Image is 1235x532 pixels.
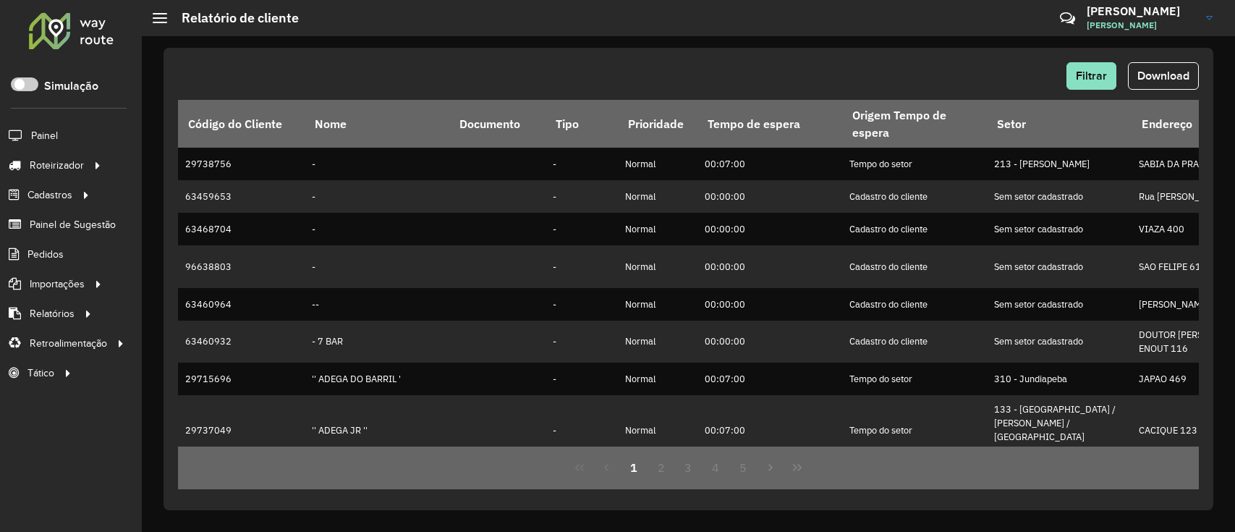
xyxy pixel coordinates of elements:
th: Nome [305,100,449,148]
td: - [546,213,618,245]
td: - [546,180,618,213]
a: Contato Rápido [1052,3,1083,34]
button: 4 [702,454,729,481]
td: Tempo do setor [842,363,987,395]
td: Normal [618,321,697,363]
td: -- [305,288,449,321]
td: - [546,395,618,465]
button: 2 [648,454,675,481]
td: Sem setor cadastrado [987,245,1132,287]
td: 00:00:00 [697,180,842,213]
td: 310 - Jundiapeba [987,363,1132,395]
td: Tempo do setor [842,148,987,180]
td: 00:07:00 [697,395,842,465]
td: - [305,148,449,180]
td: Sem setor cadastrado [987,180,1132,213]
td: - [546,321,618,363]
td: Cadastro do cliente [842,288,987,321]
button: Last Page [784,454,811,481]
td: Sem setor cadastrado [987,288,1132,321]
td: Normal [618,180,697,213]
th: Código do Cliente [178,100,305,148]
button: 5 [729,454,757,481]
td: 00:00:00 [697,245,842,287]
span: Pedidos [27,247,64,262]
td: Normal [618,395,697,465]
td: 00:00:00 [697,213,842,245]
td: '' ADEGA JR '' [305,395,449,465]
label: Simulação [44,77,98,95]
td: Tempo do setor [842,395,987,465]
td: 00:07:00 [697,148,842,180]
td: - [305,180,449,213]
td: Cadastro do cliente [842,245,987,287]
td: 213 - [PERSON_NAME] [987,148,1132,180]
td: Sem setor cadastrado [987,321,1132,363]
th: Prioridade [618,100,697,148]
td: Sem setor cadastrado [987,213,1132,245]
button: 1 [620,454,648,481]
h2: Relatório de cliente [167,10,299,26]
span: Painel [31,128,58,143]
h3: [PERSON_NAME] [1087,4,1195,18]
td: Cadastro do cliente [842,180,987,213]
td: 96638803 [178,245,305,287]
td: 00:07:00 [697,363,842,395]
button: Next Page [757,454,784,481]
th: Documento [449,100,546,148]
td: 29738756 [178,148,305,180]
th: Setor [987,100,1132,148]
td: 63468704 [178,213,305,245]
td: 63459653 [178,180,305,213]
td: 63460964 [178,288,305,321]
th: Tipo [546,100,618,148]
td: 133 - [GEOGRAPHIC_DATA] / [PERSON_NAME] / [GEOGRAPHIC_DATA][US_STATE] [987,395,1132,465]
td: - [546,148,618,180]
button: Filtrar [1066,62,1116,90]
button: Download [1128,62,1199,90]
span: Download [1137,69,1189,82]
span: Roteirizador [30,158,84,173]
td: Cadastro do cliente [842,213,987,245]
span: Relatórios [30,306,75,321]
td: Normal [618,288,697,321]
th: Origem Tempo de espera [842,100,987,148]
th: Tempo de espera [697,100,842,148]
span: Importações [30,276,85,292]
span: Cadastros [27,187,72,203]
td: - [305,245,449,287]
td: - [546,288,618,321]
td: - [546,245,618,287]
td: 29715696 [178,363,305,395]
button: 3 [675,454,703,481]
td: Cadastro do cliente [842,321,987,363]
span: [PERSON_NAME] [1087,19,1195,32]
td: Normal [618,363,697,395]
td: '' ADEGA DO BARRIL ' [305,363,449,395]
td: 29737049 [178,395,305,465]
td: 00:00:00 [697,321,842,363]
span: Retroalimentação [30,336,107,351]
td: 00:00:00 [697,288,842,321]
td: - [305,213,449,245]
span: Tático [27,366,54,381]
td: Normal [618,213,697,245]
td: 63460932 [178,321,305,363]
td: - [546,363,618,395]
td: Normal [618,148,697,180]
span: Filtrar [1076,69,1107,82]
td: - 7 BAR [305,321,449,363]
span: Painel de Sugestão [30,217,116,232]
td: Normal [618,245,697,287]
